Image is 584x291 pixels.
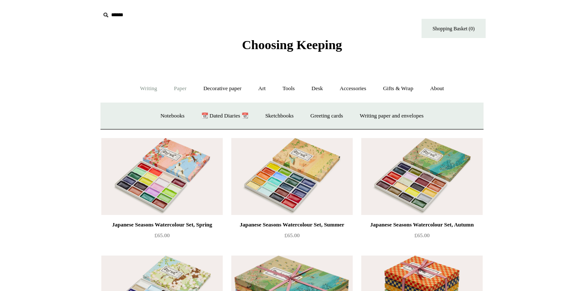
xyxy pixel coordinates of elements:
img: Japanese Seasons Watercolour Set, Spring [101,138,223,215]
a: Decorative paper [196,77,249,100]
a: 📆 Dated Diaries 📆 [194,105,256,127]
a: Notebooks [153,105,192,127]
a: Paper [166,77,195,100]
img: Japanese Seasons Watercolour Set, Summer [231,138,353,215]
a: Japanese Seasons Watercolour Set, Autumn £65.00 [361,220,483,255]
a: Shopping Basket (0) [422,19,486,38]
div: Japanese Seasons Watercolour Set, Summer [233,220,351,230]
a: Desk [304,77,331,100]
a: Sketchbooks [257,105,301,127]
a: Art [251,77,273,100]
a: Japanese Seasons Watercolour Set, Spring Japanese Seasons Watercolour Set, Spring [101,138,223,215]
a: Japanese Seasons Watercolour Set, Summer Japanese Seasons Watercolour Set, Summer [231,138,353,215]
span: Choosing Keeping [242,38,342,52]
a: About [422,77,452,100]
a: Writing paper and envelopes [352,105,431,127]
a: Japanese Seasons Watercolour Set, Autumn Japanese Seasons Watercolour Set, Autumn [361,138,483,215]
a: Greeting cards [303,105,351,127]
div: Japanese Seasons Watercolour Set, Autumn [363,220,481,230]
a: Japanese Seasons Watercolour Set, Summer £65.00 [231,220,353,255]
a: Writing [133,77,165,100]
a: Japanese Seasons Watercolour Set, Spring £65.00 [101,220,223,255]
a: Accessories [332,77,374,100]
span: £65.00 [414,232,430,238]
a: Choosing Keeping [242,44,342,50]
a: Gifts & Wrap [375,77,421,100]
a: Tools [275,77,303,100]
div: Japanese Seasons Watercolour Set, Spring [103,220,221,230]
img: Japanese Seasons Watercolour Set, Autumn [361,138,483,215]
span: £65.00 [154,232,170,238]
span: £65.00 [284,232,300,238]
